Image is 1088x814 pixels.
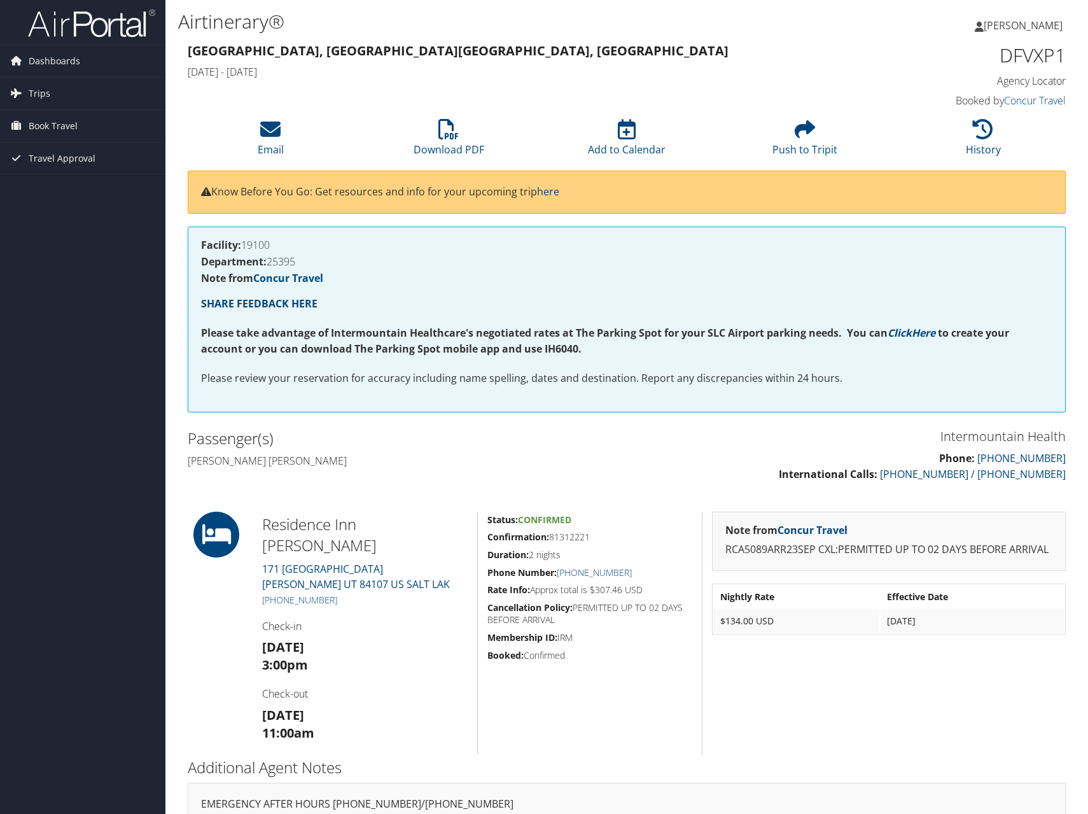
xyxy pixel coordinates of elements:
[861,74,1066,88] h4: Agency Locator
[984,18,1063,32] span: [PERSON_NAME]
[714,610,880,633] td: $134.00 USD
[262,638,304,656] strong: [DATE]
[881,586,1064,608] th: Effective Date
[537,185,559,199] a: here
[880,467,1066,481] a: [PHONE_NUMBER] / [PHONE_NUMBER]
[487,514,518,526] strong: Status:
[487,601,692,626] h5: PERMITTED UP TO 02 DAYS BEFORE ARRIVAL
[201,326,888,340] strong: Please take advantage of Intermountain Healthcare's negotiated rates at The Parking Spot for your...
[262,687,468,701] h4: Check-out
[487,649,692,662] h5: Confirmed
[714,586,880,608] th: Nightly Rate
[779,467,877,481] strong: International Calls:
[262,562,450,591] a: 171 [GEOGRAPHIC_DATA][PERSON_NAME] UT 84107 US SALT LAK
[1004,94,1066,108] a: Concur Travel
[188,757,1066,778] h2: Additional Agent Notes
[487,566,557,579] strong: Phone Number:
[518,514,571,526] span: Confirmed
[861,42,1066,69] h1: DFVXP1
[487,649,524,661] strong: Booked:
[201,370,1052,387] p: Please review your reservation for accuracy including name spelling, dates and destination. Repor...
[201,238,241,252] strong: Facility:
[725,523,847,537] strong: Note from
[977,451,1066,465] a: [PHONE_NUMBER]
[772,126,837,157] a: Push to Tripit
[28,8,155,38] img: airportal-logo.png
[201,184,1052,200] p: Know Before You Go: Get resources and info for your upcoming trip
[201,240,1052,250] h4: 19100
[253,271,323,285] a: Concur Travel
[588,126,666,157] a: Add to Calendar
[201,271,323,285] strong: Note from
[487,584,530,596] strong: Rate Info:
[201,297,317,311] a: SHARE FEEDBACK HERE
[262,594,337,606] a: [PHONE_NUMBER]
[636,428,1066,446] h3: Intermountain Health
[888,326,912,340] a: Click
[487,549,692,561] h5: 2 nights
[975,6,1075,45] a: [PERSON_NAME]
[29,110,78,142] span: Book Travel
[414,126,484,157] a: Download PDF
[188,65,842,79] h4: [DATE] - [DATE]
[778,523,847,537] a: Concur Travel
[487,631,692,644] h5: IRM
[262,706,304,724] strong: [DATE]
[487,584,692,596] h5: Approx total is $307.46 USD
[939,451,975,465] strong: Phone:
[966,126,1001,157] a: History
[487,549,529,561] strong: Duration:
[201,255,267,269] strong: Department:
[487,601,573,614] strong: Cancellation Policy:
[262,656,308,673] strong: 3:00pm
[29,45,80,77] span: Dashboards
[557,566,632,579] a: [PHONE_NUMBER]
[29,143,95,174] span: Travel Approval
[487,631,557,643] strong: Membership ID:
[487,531,692,544] h5: 81312221
[725,542,1053,558] p: RCA5089ARR23SEP CXL:PERMITTED UP TO 02 DAYS BEFORE ARRIVAL
[29,78,50,109] span: Trips
[487,531,549,543] strong: Confirmation:
[262,619,468,633] h4: Check-in
[912,326,935,340] a: Here
[258,126,284,157] a: Email
[861,94,1066,108] h4: Booked by
[262,514,468,556] h2: Residence Inn [PERSON_NAME]
[262,724,314,741] strong: 11:00am
[188,428,617,449] h2: Passenger(s)
[881,610,1064,633] td: [DATE]
[201,256,1052,267] h4: 25395
[188,42,729,59] strong: [GEOGRAPHIC_DATA], [GEOGRAPHIC_DATA] [GEOGRAPHIC_DATA], [GEOGRAPHIC_DATA]
[188,454,617,468] h4: [PERSON_NAME] [PERSON_NAME]
[178,8,776,35] h1: Airtinerary®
